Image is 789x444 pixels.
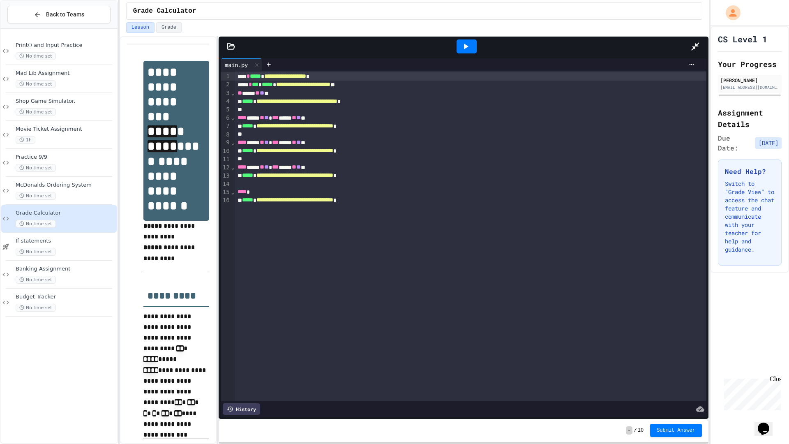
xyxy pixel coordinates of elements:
[46,10,84,19] span: Back to Teams
[725,166,775,176] h3: Need Help?
[720,76,779,84] div: [PERSON_NAME]
[231,90,235,96] span: Fold line
[221,131,231,139] div: 8
[754,411,781,436] iframe: chat widget
[16,182,115,189] span: McDonalds Ordering System
[221,180,231,188] div: 14
[221,164,231,172] div: 12
[718,133,752,153] span: Due Date:
[650,424,702,437] button: Submit Answer
[725,180,775,254] p: Switch to "Grade View" to access the chat feature and communicate with your teacher for help and ...
[221,58,262,71] div: main.py
[16,70,115,77] span: Mad Lib Assignment
[721,375,781,410] iframe: chat widget
[16,52,56,60] span: No time set
[16,164,56,172] span: No time set
[221,97,231,106] div: 4
[16,108,56,116] span: No time set
[231,164,235,171] span: Fold line
[638,427,644,434] span: 10
[16,276,56,284] span: No time set
[16,42,115,49] span: Print() and Input Practice
[221,155,231,164] div: 11
[221,81,231,89] div: 2
[223,403,260,415] div: History
[16,98,115,105] span: Shop Game Simulator.
[16,154,115,161] span: Practice 9/9
[16,136,35,144] span: 1h
[221,89,231,97] div: 3
[3,3,57,52] div: Chat with us now!Close
[221,72,231,81] div: 1
[231,114,235,121] span: Fold line
[634,427,637,434] span: /
[720,84,779,90] div: [EMAIL_ADDRESS][DOMAIN_NAME]
[221,188,231,197] div: 15
[156,22,182,33] button: Grade
[16,192,56,200] span: No time set
[221,114,231,122] div: 6
[231,139,235,146] span: Fold line
[657,427,695,434] span: Submit Answer
[7,6,111,23] button: Back to Teams
[16,304,56,312] span: No time set
[221,60,252,69] div: main.py
[16,220,56,228] span: No time set
[16,80,56,88] span: No time set
[718,58,782,70] h2: Your Progress
[221,197,231,205] div: 16
[231,189,235,195] span: Fold line
[133,6,196,16] span: Grade Calculator
[16,126,115,133] span: Movie Ticket Assignment
[221,147,231,155] div: 10
[717,3,743,22] div: My Account
[16,210,115,217] span: Grade Calculator
[126,22,155,33] button: Lesson
[221,122,231,130] div: 7
[221,172,231,180] div: 13
[626,426,632,435] span: -
[718,107,782,130] h2: Assignment Details
[755,137,782,149] span: [DATE]
[16,248,56,256] span: No time set
[718,33,767,45] h1: CS Level 1
[221,106,231,114] div: 5
[16,266,115,273] span: Banking Assignment
[16,238,115,245] span: If statements
[16,294,115,301] span: Budget Tracker
[221,139,231,147] div: 9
